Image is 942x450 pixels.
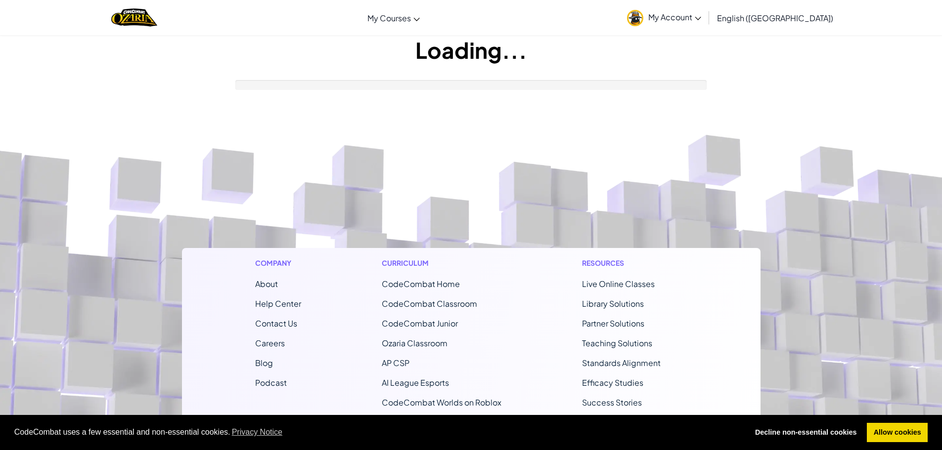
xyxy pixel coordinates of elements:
[255,298,301,309] a: Help Center
[582,358,661,368] a: Standards Alignment
[382,318,458,328] a: CodeCombat Junior
[255,377,287,388] a: Podcast
[382,258,501,268] h1: Curriculum
[748,423,863,443] a: deny cookies
[382,298,477,309] a: CodeCombat Classroom
[255,318,297,328] span: Contact Us
[582,338,652,348] a: Teaching Solutions
[582,377,643,388] a: Efficacy Studies
[627,10,643,26] img: avatar
[255,358,273,368] a: Blog
[382,377,449,388] a: AI League Esports
[582,258,687,268] h1: Resources
[111,7,157,28] a: Ozaria by CodeCombat logo
[14,425,741,440] span: CodeCombat uses a few essential and non-essential cookies.
[255,279,278,289] a: About
[255,338,285,348] a: Careers
[582,318,644,328] a: Partner Solutions
[582,298,644,309] a: Library Solutions
[582,279,655,289] a: Live Online Classes
[717,13,833,23] span: English ([GEOGRAPHIC_DATA])
[712,4,838,31] a: English ([GEOGRAPHIC_DATA])
[362,4,425,31] a: My Courses
[648,12,701,22] span: My Account
[382,397,501,408] a: CodeCombat Worlds on Roblox
[111,7,157,28] img: Home
[582,397,642,408] a: Success Stories
[867,423,928,443] a: allow cookies
[367,13,411,23] span: My Courses
[622,2,706,33] a: My Account
[255,258,301,268] h1: Company
[382,279,460,289] span: CodeCombat Home
[230,425,284,440] a: learn more about cookies
[382,338,448,348] a: Ozaria Classroom
[382,358,409,368] a: AP CSP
